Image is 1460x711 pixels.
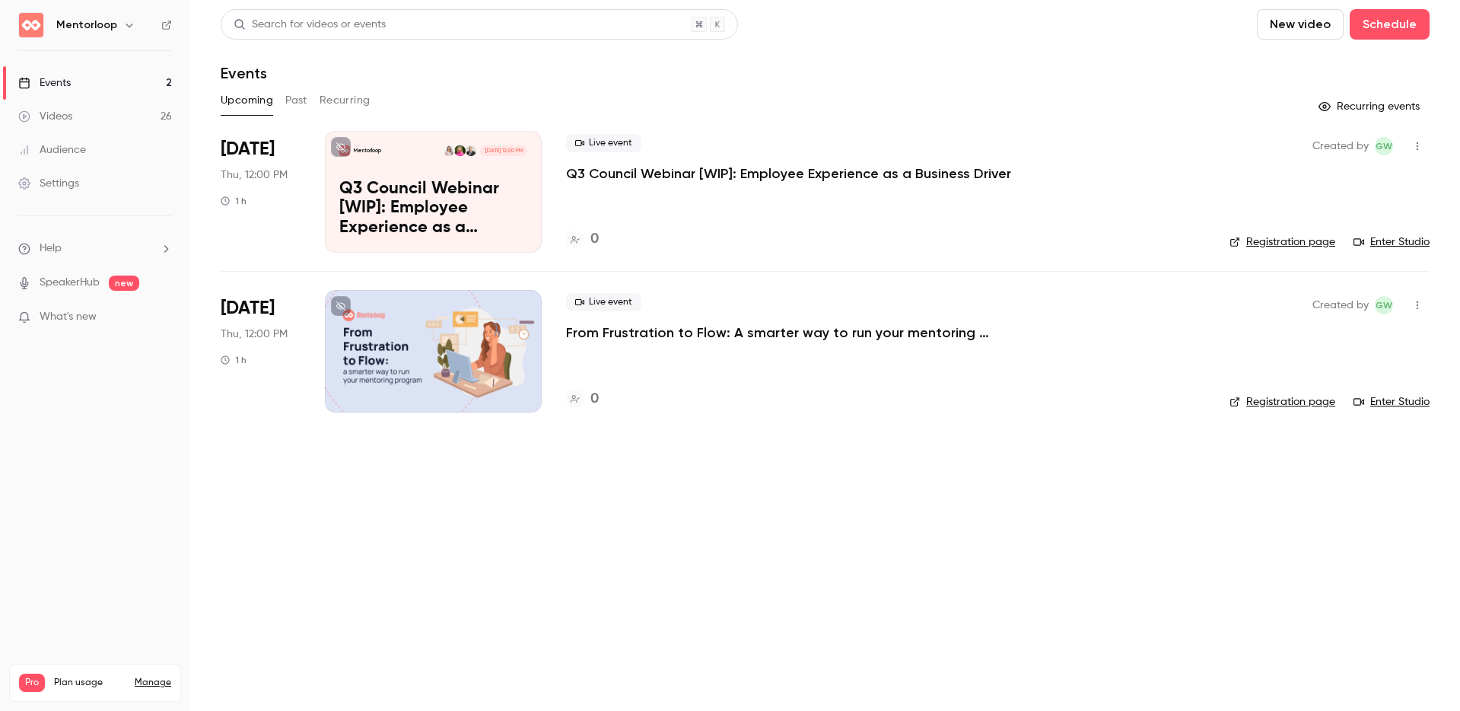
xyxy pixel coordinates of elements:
p: Q3 Council Webinar [WIP]: Employee Experience as a Business Driver [339,180,527,238]
div: Dec 11 Thu, 12:00 PM (Australia/Melbourne) [221,290,301,412]
button: Past [285,88,307,113]
span: Grace Winstanley [1375,296,1393,314]
span: Created by [1312,296,1369,314]
a: From Frustration to Flow: A smarter way to run your mentoring program (APAC) [566,324,1023,342]
li: help-dropdown-opener [18,241,172,257]
button: Recurring [320,88,371,113]
a: Registration page [1229,394,1335,410]
span: Pro [19,674,45,692]
img: Heidi Holmes [444,145,454,156]
a: Enter Studio [1353,234,1430,250]
div: Settings [18,176,79,191]
span: Thu, 12:00 PM [221,167,288,183]
img: Lainie Tayler [454,145,465,156]
a: 0 [566,389,599,410]
div: Sep 25 Thu, 12:00 PM (Australia/Melbourne) [221,131,301,253]
span: GW [1376,137,1392,155]
h4: 0 [590,389,599,410]
span: new [109,276,139,291]
h1: Events [221,64,267,82]
h6: Mentorloop [56,18,117,33]
a: Enter Studio [1353,394,1430,410]
a: Registration page [1229,234,1335,250]
img: Michael Werle [466,145,476,156]
a: Q3 Council Webinar [WIP]: Employee Experience as a Business DriverMentorloopMichael WerleLainie T... [325,131,542,253]
span: Created by [1312,137,1369,155]
span: Thu, 12:00 PM [221,327,288,342]
button: Schedule [1350,9,1430,40]
p: Mentorloop [354,147,381,155]
button: New video [1257,9,1344,40]
span: GW [1376,296,1392,314]
span: Grace Winstanley [1375,137,1393,155]
a: SpeakerHub [40,275,100,291]
img: Mentorloop [19,13,43,37]
div: Videos [18,109,72,124]
a: 0 [566,229,599,250]
span: Plan usage [54,677,126,689]
button: Recurring events [1312,94,1430,119]
div: Search for videos or events [234,17,386,33]
button: Upcoming [221,88,273,113]
span: What's new [40,309,97,325]
span: [DATE] [221,137,275,161]
div: Events [18,75,71,91]
a: Manage [135,677,171,689]
div: Audience [18,142,86,158]
span: Live event [566,134,641,152]
span: [DATE] [221,296,275,320]
span: [DATE] 12:00 PM [480,145,526,156]
span: Help [40,241,62,257]
h4: 0 [590,229,599,250]
div: 1 h [221,195,247,207]
div: 1 h [221,354,247,366]
span: Live event [566,293,641,311]
a: Q3 Council Webinar [WIP]: Employee Experience as a Business Driver [566,164,1011,183]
